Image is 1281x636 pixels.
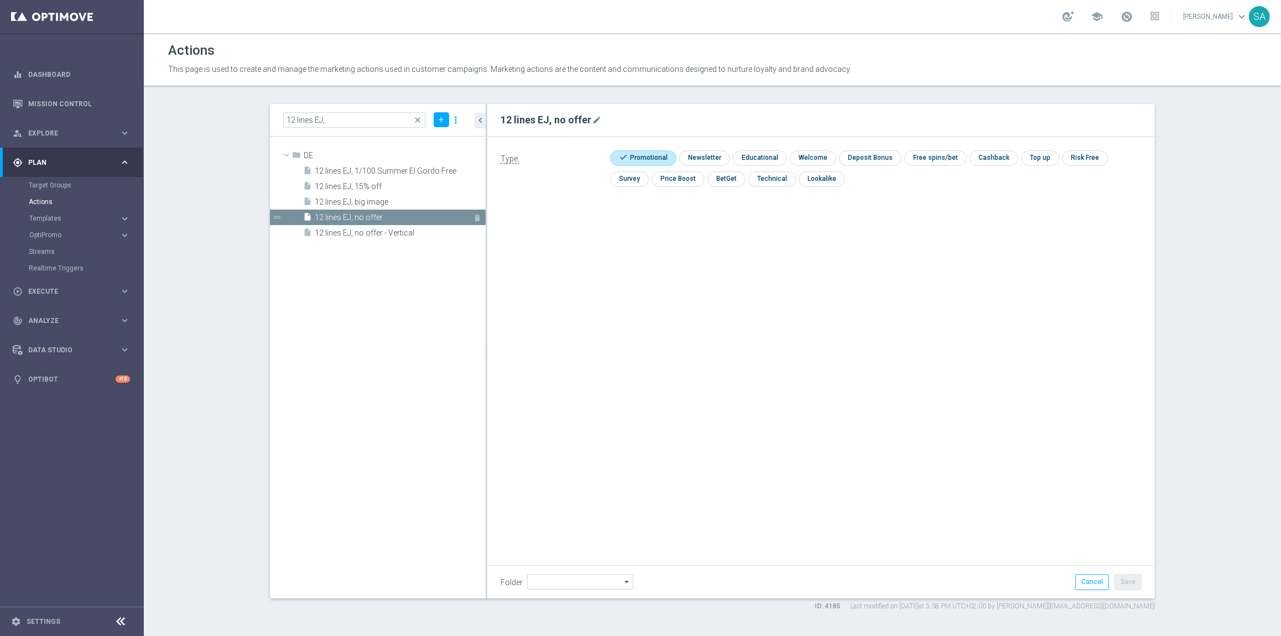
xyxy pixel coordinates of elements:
i: insert_drive_file [303,166,312,179]
label: Last modified on [DATE] at 5:38 PM UTC+02:00 by [PERSON_NAME][EMAIL_ADDRESS][DOMAIN_NAME] [850,602,1155,611]
div: Realtime Triggers [29,260,143,277]
button: Templates keyboard_arrow_right [29,214,131,223]
i: person_search [13,128,23,138]
div: Analyze [13,316,119,326]
i: play_circle_outline [13,286,23,296]
button: gps_fixed Plan keyboard_arrow_right [12,158,131,167]
i: keyboard_arrow_right [119,286,130,296]
i: chevron_left [475,115,486,126]
i: folder [292,150,301,163]
h2: 12 lines EJ, no offer [501,113,591,127]
span: 12 lines EJ, big image [315,197,486,207]
span: 12 lines EJ, 1/100 Summer El Gordo Free [315,166,486,176]
a: Streams [29,247,115,256]
span: Plan [28,159,119,166]
i: equalizer [13,70,23,80]
span: close [414,116,423,124]
div: Mission Control [13,89,130,118]
i: insert_drive_file [303,181,312,194]
p: This page is used to create and manage the marketing actions used in customer campaigns. Marketin... [168,64,888,74]
i: arrow_drop_down [622,575,633,589]
i: insert_drive_file [303,228,312,241]
i: keyboard_arrow_right [119,128,130,138]
span: Type: [501,154,519,164]
div: OptiPromo keyboard_arrow_right [29,231,131,239]
i: insert_drive_file [303,212,312,225]
div: Target Groups [29,177,143,194]
i: keyboard_arrow_right [119,213,130,224]
span: Templates [29,215,108,222]
a: [PERSON_NAME]keyboard_arrow_down [1182,8,1249,25]
label: ID: 4185 [815,602,840,611]
h1: Actions [168,43,215,59]
i: lightbulb [13,374,23,384]
div: Actions [29,194,143,210]
i: add [437,116,445,124]
div: OptiPromo [29,232,119,238]
i: Delete [473,213,482,222]
i: settings [11,617,21,627]
span: school [1091,11,1103,23]
i: track_changes [13,316,23,326]
div: +10 [116,376,130,383]
button: track_changes Analyze keyboard_arrow_right [12,316,131,325]
a: Dashboard [28,60,130,89]
span: Data Studio [28,347,119,353]
input: Quick find action or folder [283,112,425,128]
button: mode_edit [591,113,602,127]
span: 12 lines EJ, no offer - Vertical [315,228,486,238]
div: Dashboard [13,60,130,89]
i: keyboard_arrow_right [119,230,130,241]
span: DE [304,151,486,160]
i: more_vert [451,112,462,128]
span: Analyze [28,317,119,324]
a: Optibot [28,364,116,394]
div: Plan [13,158,119,168]
button: chevron_left [475,113,486,128]
label: Folder [501,578,523,587]
button: play_circle_outline Execute keyboard_arrow_right [12,287,131,296]
div: SA [1249,6,1270,27]
span: OptiPromo [29,232,108,238]
span: Explore [28,130,119,137]
button: Mission Control [12,100,131,108]
button: add [434,112,449,127]
div: Streams [29,243,143,260]
div: OptiPromo [29,227,143,243]
i: insert_drive_file [303,197,312,210]
button: Save [1115,574,1142,590]
a: Realtime Triggers [29,264,115,273]
span: 12 lines EJ, 15% off [315,182,486,191]
i: keyboard_arrow_right [119,157,130,168]
a: Mission Control [28,89,130,118]
div: Explore [13,128,119,138]
button: Cancel [1075,574,1109,590]
i: gps_fixed [13,158,23,168]
i: keyboard_arrow_right [119,315,130,326]
i: mode_edit [592,116,601,124]
div: Execute [13,286,119,296]
div: Templates [29,210,143,227]
button: lightbulb Optibot +10 [12,375,131,384]
div: Optibot [13,364,130,394]
span: 12 lines EJ, no offer [315,213,461,222]
div: Data Studio [13,345,119,355]
button: Data Studio keyboard_arrow_right [12,346,131,355]
button: equalizer Dashboard [12,70,131,79]
a: Target Groups [29,181,115,190]
div: Templates [29,215,119,222]
a: Actions [29,197,115,206]
span: Execute [28,288,119,295]
button: person_search Explore keyboard_arrow_right [12,129,131,138]
i: keyboard_arrow_right [119,345,130,355]
span: keyboard_arrow_down [1236,11,1248,23]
